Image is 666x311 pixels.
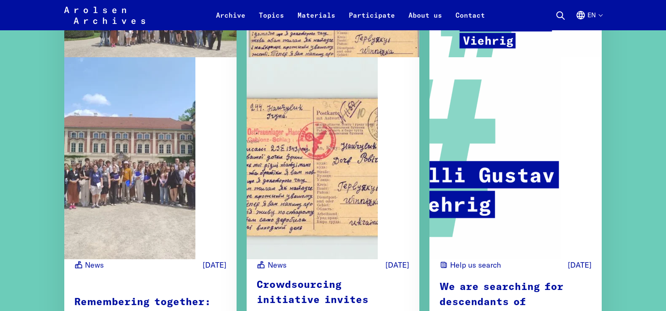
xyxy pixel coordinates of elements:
span: Help us search [450,259,501,271]
time: [DATE] [568,259,592,271]
a: Participate [342,10,402,30]
a: Materials [291,10,342,30]
span: News [85,259,104,271]
time: [DATE] [203,259,226,271]
a: Archive [209,10,252,30]
a: Contact [449,10,492,30]
span: News [268,259,287,271]
nav: Primary [209,5,492,25]
a: About us [402,10,449,30]
button: English, language selection [576,10,602,30]
time: [DATE] [385,259,409,271]
a: Topics [252,10,291,30]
